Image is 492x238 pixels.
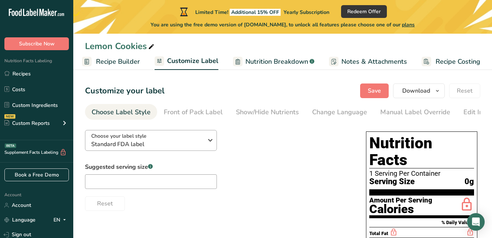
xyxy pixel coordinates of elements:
[369,218,474,227] section: % Daily Value *
[85,85,164,97] h1: Customize your label
[233,53,314,70] a: Nutrition Breakdown
[402,21,415,28] span: plans
[380,107,450,117] div: Manual Label Override
[347,8,381,15] span: Redeem Offer
[85,196,125,211] button: Reset
[369,231,388,236] span: Total Fat
[422,53,480,70] a: Recipe Costing
[4,168,69,181] a: Book a Free Demo
[96,57,140,67] span: Recipe Builder
[245,57,308,67] span: Nutrition Breakdown
[449,83,480,98] button: Reset
[230,9,281,16] span: Additional 15% OFF
[467,213,485,231] div: Open Intercom Messenger
[164,107,223,117] div: Front of Pack Label
[4,213,36,226] a: Language
[4,114,15,119] div: NEW
[341,57,407,67] span: Notes & Attachments
[436,57,480,67] span: Recipe Costing
[368,86,381,95] span: Save
[5,144,16,148] div: BETA
[402,86,430,95] span: Download
[369,197,432,204] div: Amount Per Serving
[457,86,473,95] span: Reset
[151,21,415,29] span: You are using the free demo version of [DOMAIN_NAME], to unlock all features please choose one of...
[312,107,367,117] div: Change Language
[329,53,407,70] a: Notes & Attachments
[167,56,218,66] span: Customize Label
[284,9,329,16] span: Yearly Subscription
[369,170,474,177] div: 1 Serving Per Container
[85,40,156,53] div: Lemon Cookies
[91,140,203,149] span: Standard FDA label
[155,53,218,70] a: Customize Label
[236,107,299,117] div: Show/Hide Nutrients
[465,177,474,186] span: 0g
[341,5,387,18] button: Redeem Offer
[393,83,445,98] button: Download
[85,163,217,171] label: Suggested serving size
[82,53,140,70] a: Recipe Builder
[91,132,147,140] span: Choose your label style
[360,83,389,98] button: Save
[369,135,474,168] h1: Nutrition Facts
[53,216,69,224] div: EN
[369,177,415,186] span: Serving Size
[85,130,217,151] button: Choose your label style Standard FDA label
[4,119,50,127] div: Custom Reports
[178,7,329,16] div: Limited Time!
[369,204,432,215] div: Calories
[19,40,55,48] span: Subscribe Now
[92,107,151,117] div: Choose Label Style
[97,199,113,208] span: Reset
[4,37,69,50] button: Subscribe Now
